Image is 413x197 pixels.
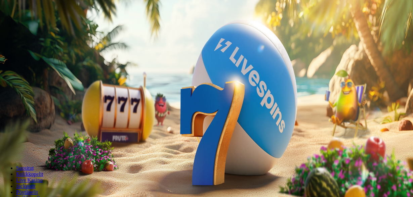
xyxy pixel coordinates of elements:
[16,177,43,183] a: Live Kasino
[16,171,43,177] a: Kolikkopelit
[16,165,34,171] a: Suositut
[16,189,38,195] a: Pöytäpelit
[16,183,36,189] a: Jackpotit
